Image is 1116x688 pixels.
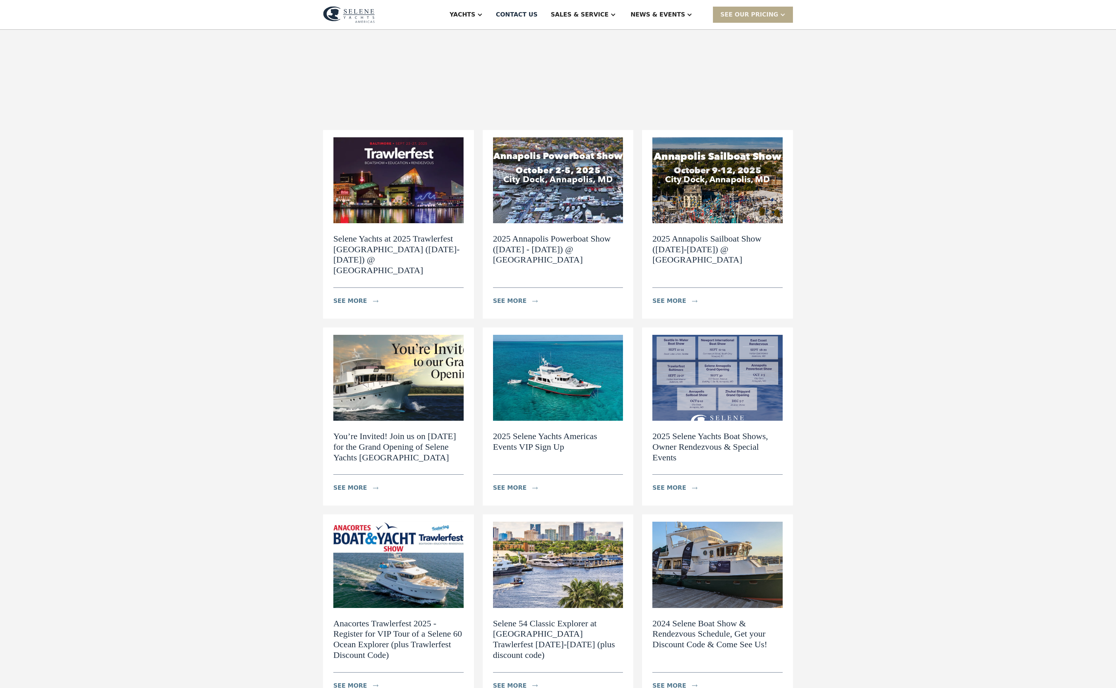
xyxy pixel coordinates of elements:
div: see more [493,484,527,492]
div: Sales & Service [551,10,608,19]
div: see more [493,297,527,305]
h2: 2025 Annapolis Sailboat Show ([DATE]-[DATE]) @ [GEOGRAPHIC_DATA] [652,233,783,265]
div: see more [652,297,686,305]
h2: Selene 54 Classic Explorer at [GEOGRAPHIC_DATA] Trawlerfest [DATE]-[DATE] (plus discount code) [493,618,623,660]
img: icon [373,487,378,489]
h2: 2025 Selene Yachts Boat Shows, Owner Rendezvous & Special Events [652,431,783,463]
div: SEE Our Pricing [720,10,778,19]
h2: 2024 Selene Boat Show & Rendezvous Schedule, Get your Discount Code & Come See Us! [652,618,783,650]
a: Selene Yachts at 2025 Trawlerfest [GEOGRAPHIC_DATA] ([DATE]-[DATE]) @ [GEOGRAPHIC_DATA]see moreicon [323,130,474,319]
div: SEE Our Pricing [713,7,793,22]
a: You’re Invited! Join us on [DATE] for the Grand Opening of Selene Yachts [GEOGRAPHIC_DATA]see mor... [323,327,474,506]
div: News & EVENTS [631,10,685,19]
img: icon [692,487,697,489]
div: Yachts [450,10,475,19]
a: 2025 Selene Yachts Boat Shows, Owner Rendezvous & Special Eventssee moreicon [642,327,793,506]
div: see more [652,484,686,492]
div: Contact US [496,10,538,19]
a: 2025 Selene Yachts Americas Events VIP Sign Upsee moreicon [483,327,634,506]
img: icon [532,300,538,303]
img: logo [323,6,375,23]
img: icon [373,684,378,687]
div: see more [333,297,367,305]
h2: Selene Yachts at 2025 Trawlerfest [GEOGRAPHIC_DATA] ([DATE]-[DATE]) @ [GEOGRAPHIC_DATA] [333,233,464,276]
h2: 2025 Selene Yachts Americas Events VIP Sign Up [493,431,623,452]
img: icon [532,487,538,489]
h2: You’re Invited! Join us on [DATE] for the Grand Opening of Selene Yachts [GEOGRAPHIC_DATA] [333,431,464,463]
h2: 2025 Annapolis Powerboat Show ([DATE] - [DATE]) @ [GEOGRAPHIC_DATA] [493,233,623,265]
div: see more [333,484,367,492]
a: 2025 Annapolis Powerboat Show ([DATE] - [DATE]) @ [GEOGRAPHIC_DATA]see moreicon [483,130,634,319]
img: icon [373,300,378,303]
img: icon [532,684,538,687]
img: icon [692,684,697,687]
a: 2025 Annapolis Sailboat Show ([DATE]-[DATE]) @ [GEOGRAPHIC_DATA]see moreicon [642,130,793,319]
img: icon [692,300,697,303]
h2: Anacortes Trawlerfest 2025 - Register for VIP Tour of a Selene 60 Ocean Explorer (plus Trawlerfes... [333,618,464,660]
